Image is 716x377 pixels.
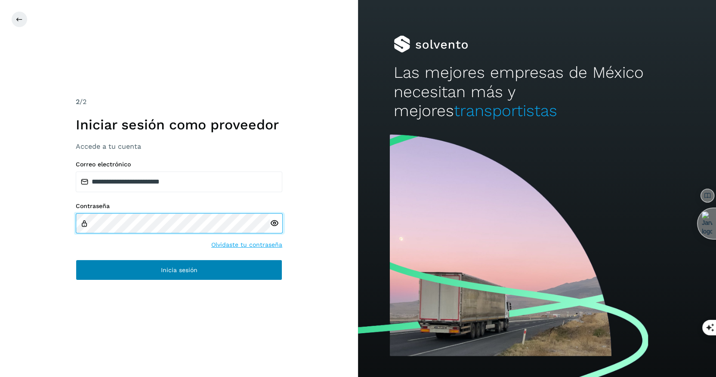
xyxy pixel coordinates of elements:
span: transportistas [454,101,557,120]
h2: Las mejores empresas de México necesitan más y mejores [394,63,680,120]
a: Olvidaste tu contraseña [211,240,282,249]
h1: Iniciar sesión como proveedor [76,116,282,133]
div: /2 [76,97,282,107]
label: Correo electrónico [76,161,282,168]
span: 2 [76,98,80,106]
span: Inicia sesión [161,267,198,273]
button: Inicia sesión [76,260,282,280]
label: Contraseña [76,202,282,210]
h3: Accede a tu cuenta [76,142,282,150]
